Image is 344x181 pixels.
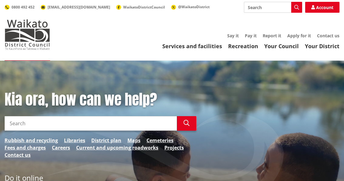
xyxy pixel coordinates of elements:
[162,42,222,50] a: Services and facilities
[5,19,50,50] img: Waikato District Council - Te Kaunihera aa Takiwaa o Waikato
[41,5,110,10] a: [EMAIL_ADDRESS][DOMAIN_NAME]
[147,137,174,144] a: Cemeteries
[245,33,257,39] a: Pay it
[123,5,165,10] span: WaikatoDistrictCouncil
[64,137,85,144] a: Libraries
[171,4,210,9] a: @WaikatoDistrict
[48,5,110,10] span: [EMAIL_ADDRESS][DOMAIN_NAME]
[12,5,35,10] span: 0800 492 452
[264,42,299,50] a: Your Council
[305,42,339,50] a: Your District
[228,42,258,50] a: Recreation
[5,144,46,151] a: Fees and charges
[5,116,177,131] input: Search input
[178,4,210,9] span: @WaikatoDistrict
[116,5,165,10] a: WaikatoDistrictCouncil
[76,144,158,151] a: Current and upcoming roadworks
[164,144,184,151] a: Projects
[5,151,31,159] a: Contact us
[5,5,35,10] a: 0800 492 452
[317,33,339,39] a: Contact us
[52,144,70,151] a: Careers
[244,2,302,13] input: Search input
[263,33,281,39] a: Report it
[5,91,196,109] h1: Kia ora, how can we help?
[127,137,140,144] a: Maps
[5,137,58,144] a: Rubbish and recycling
[91,137,121,144] a: District plan
[227,33,239,39] a: Say it
[305,2,339,13] a: Account
[287,33,311,39] a: Apply for it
